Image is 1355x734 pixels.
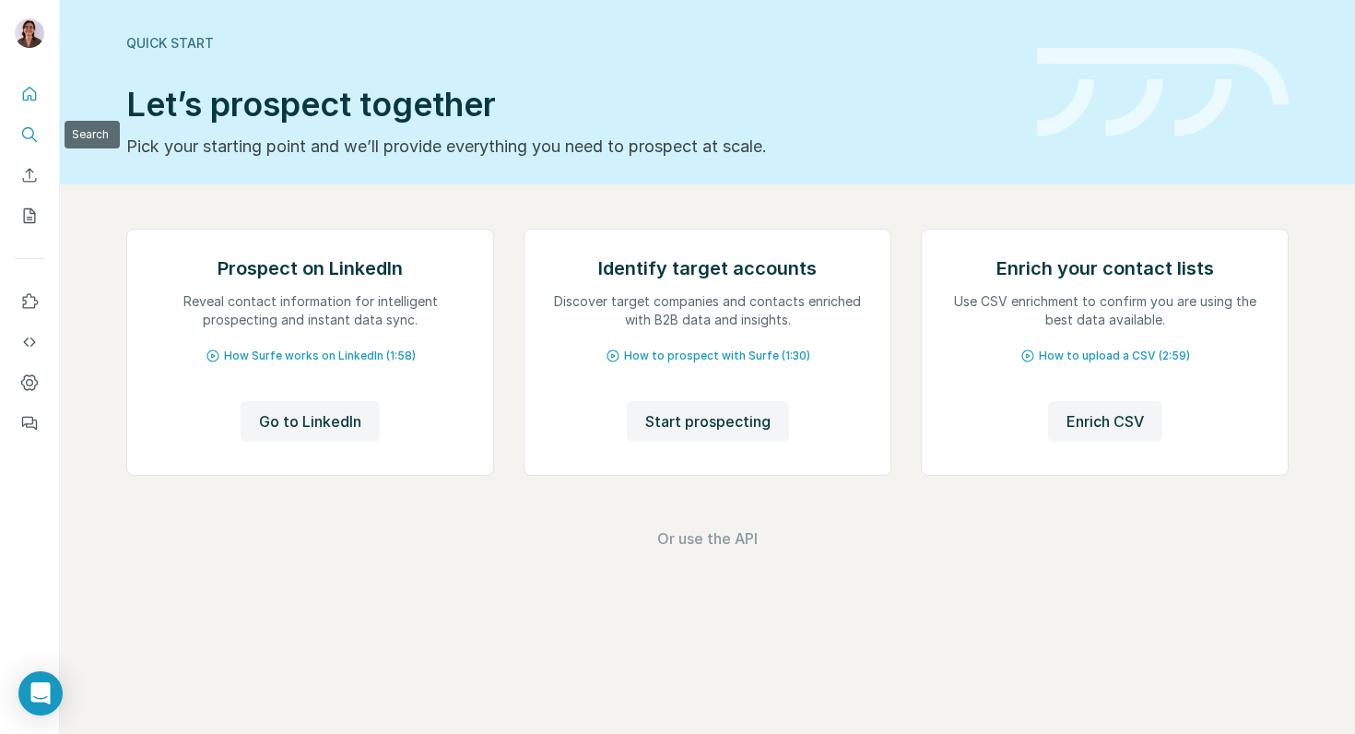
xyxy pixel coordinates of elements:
button: Quick start [15,77,44,111]
span: Enrich CSV [1066,410,1144,432]
span: How to upload a CSV (2:59) [1039,348,1190,364]
button: Or use the API [657,527,758,550]
button: Use Surfe API [15,326,44,359]
button: Search [15,118,44,151]
p: Reveal contact information for intelligent prospecting and instant data sync. [146,292,475,329]
div: Quick start [126,34,1015,53]
button: Enrich CSV [1048,401,1162,442]
button: My lists [15,199,44,232]
button: Start prospecting [627,401,789,442]
h1: Let’s prospect together [126,86,1015,123]
h2: Enrich your contact lists [996,255,1214,281]
h2: Prospect on LinkedIn [218,255,403,281]
img: banner [1037,48,1289,137]
p: Use CSV enrichment to confirm you are using the best data available. [940,292,1269,329]
p: Discover target companies and contacts enriched with B2B data and insights. [543,292,872,329]
h2: Identify target accounts [598,255,817,281]
div: Open Intercom Messenger [18,671,63,716]
span: Start prospecting [645,410,771,432]
button: Enrich CSV [15,159,44,192]
span: Go to LinkedIn [259,410,361,432]
span: How Surfe works on LinkedIn (1:58) [224,348,416,364]
p: Pick your starting point and we’ll provide everything you need to prospect at scale. [126,134,1015,160]
button: Use Surfe on LinkedIn [15,285,44,318]
span: How to prospect with Surfe (1:30) [624,348,810,364]
button: Go to LinkedIn [241,401,380,442]
button: Feedback [15,407,44,440]
button: Dashboard [15,366,44,399]
img: Avatar [15,18,44,48]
